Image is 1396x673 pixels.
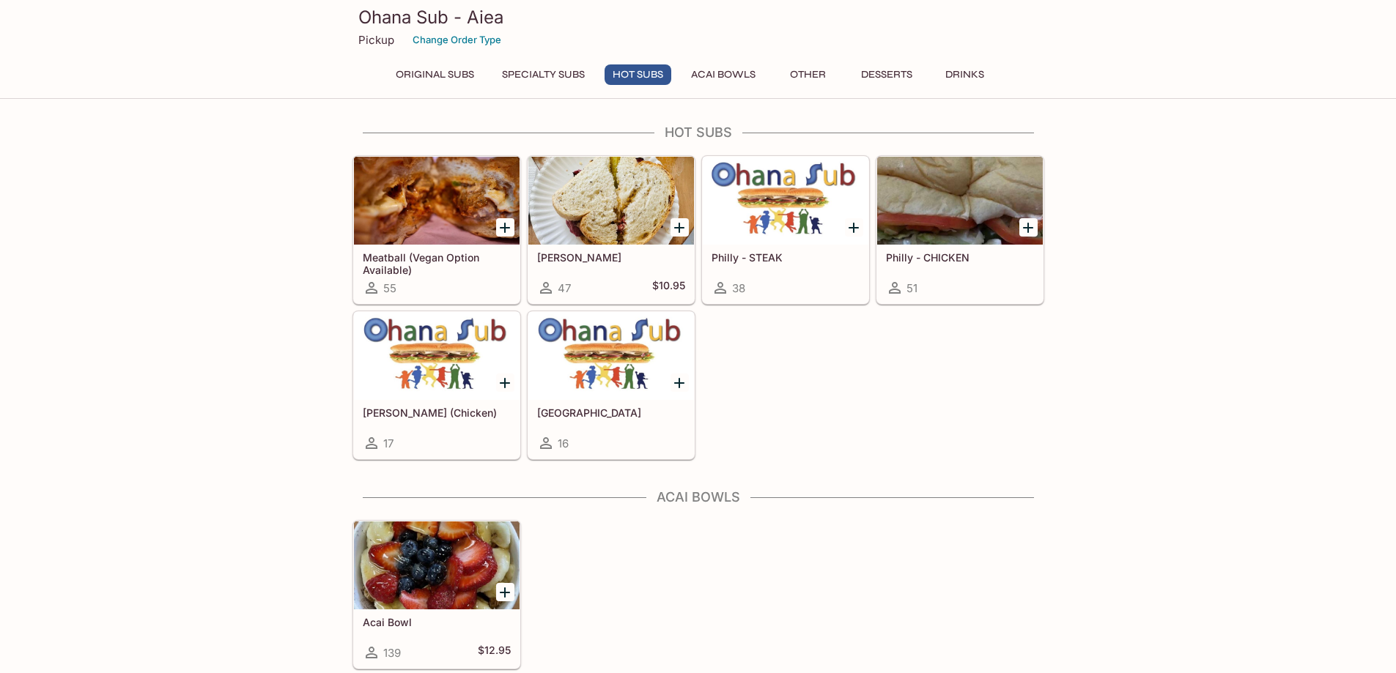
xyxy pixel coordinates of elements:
[528,311,695,459] a: [GEOGRAPHIC_DATA]16
[845,218,863,237] button: Add Philly - STEAK
[712,251,860,264] h5: Philly - STEAK
[496,373,514,392] button: Add Teri (Chicken)
[352,124,1044,141] h4: Hot Subs
[494,64,593,85] button: Specialty Subs
[353,156,520,304] a: Meatball (Vegan Option Available)55
[876,156,1044,304] a: Philly - CHICKEN51
[528,312,694,400] div: Sicily
[352,489,1044,505] h4: Acai Bowls
[383,646,401,660] span: 139
[528,156,695,304] a: [PERSON_NAME]47$10.95
[537,406,685,419] h5: [GEOGRAPHIC_DATA]
[1019,218,1038,237] button: Add Philly - CHICKEN
[652,279,685,297] h5: $10.95
[877,157,1043,245] div: Philly - CHICKEN
[478,644,511,661] h5: $12.95
[388,64,482,85] button: Original Subs
[605,64,671,85] button: Hot Subs
[496,583,514,601] button: Add Acai Bowl
[358,33,394,47] p: Pickup
[537,251,685,264] h5: [PERSON_NAME]
[354,312,520,400] div: Teri (Chicken)
[383,436,394,450] span: 17
[358,6,1038,29] h3: Ohana Sub - Aiea
[363,251,511,275] h5: Meatball (Vegan Option Available)
[906,281,917,295] span: 51
[932,64,998,85] button: Drinks
[853,64,920,85] button: Desserts
[354,157,520,245] div: Meatball (Vegan Option Available)
[683,64,764,85] button: Acai Bowls
[702,156,869,304] a: Philly - STEAK38
[671,218,689,237] button: Add Reuben
[363,406,511,419] h5: [PERSON_NAME] (Chicken)
[528,157,694,245] div: Reuben
[383,281,396,295] span: 55
[353,521,520,669] a: Acai Bowl139$12.95
[558,436,569,450] span: 16
[775,64,841,85] button: Other
[363,616,511,628] h5: Acai Bowl
[558,281,571,295] span: 47
[732,281,745,295] span: 38
[703,157,868,245] div: Philly - STEAK
[406,29,508,51] button: Change Order Type
[353,311,520,459] a: [PERSON_NAME] (Chicken)17
[354,521,520,609] div: Acai Bowl
[886,251,1034,264] h5: Philly - CHICKEN
[496,218,514,237] button: Add Meatball (Vegan Option Available)
[671,373,689,392] button: Add Sicily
